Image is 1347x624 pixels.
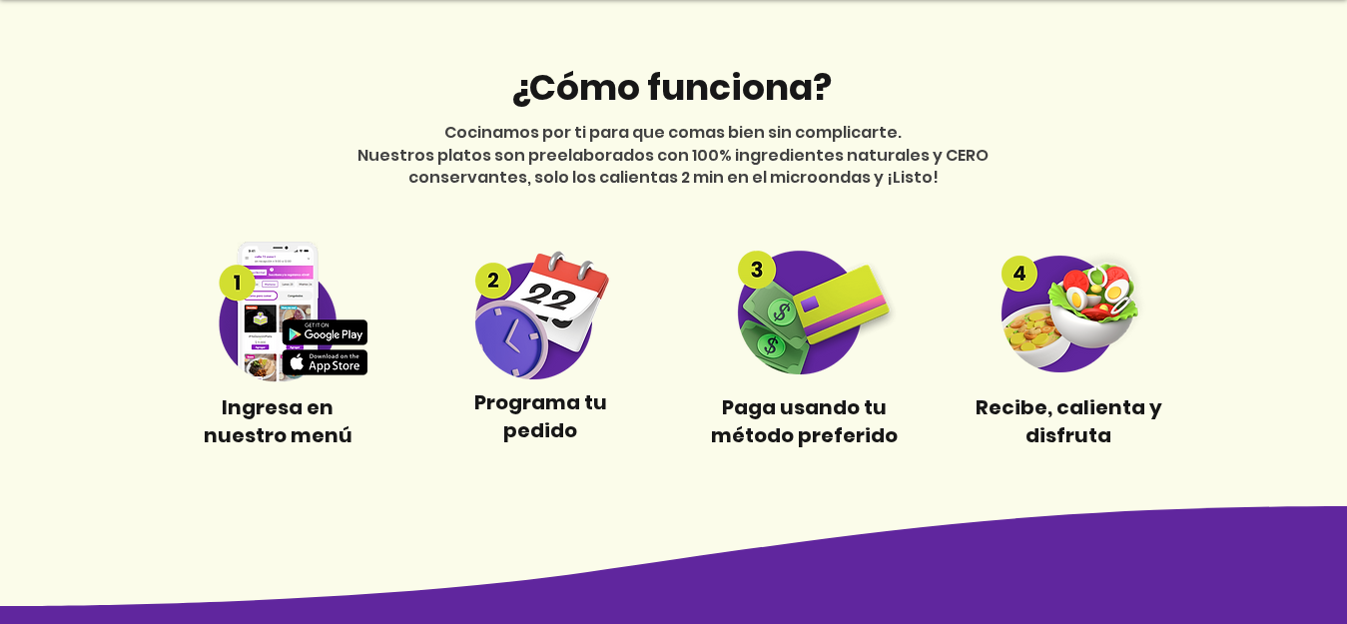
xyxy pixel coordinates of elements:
[976,250,1162,372] img: Step 4 compress.png
[357,144,989,189] span: Nuestros platos son preelaborados con 100% ingredientes naturales y CERO conservantes, solo los c...
[510,62,832,113] span: ¿Cómo funciona?
[976,393,1162,449] span: Recibe, calienta y disfruta
[444,121,902,144] span: Cocinamos por ti para que comas bien sin complicarte.
[204,393,352,449] span: Ingresa en nuestro menú
[712,249,899,374] img: Step3 compress.png
[185,242,371,382] img: Step 1 compress.png
[474,388,607,444] span: Programa tu pedido
[1231,508,1327,604] iframe: Messagebird Livechat Widget
[711,393,898,449] span: Paga usando tu método preferido
[447,244,634,379] img: Step 2 compress.png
